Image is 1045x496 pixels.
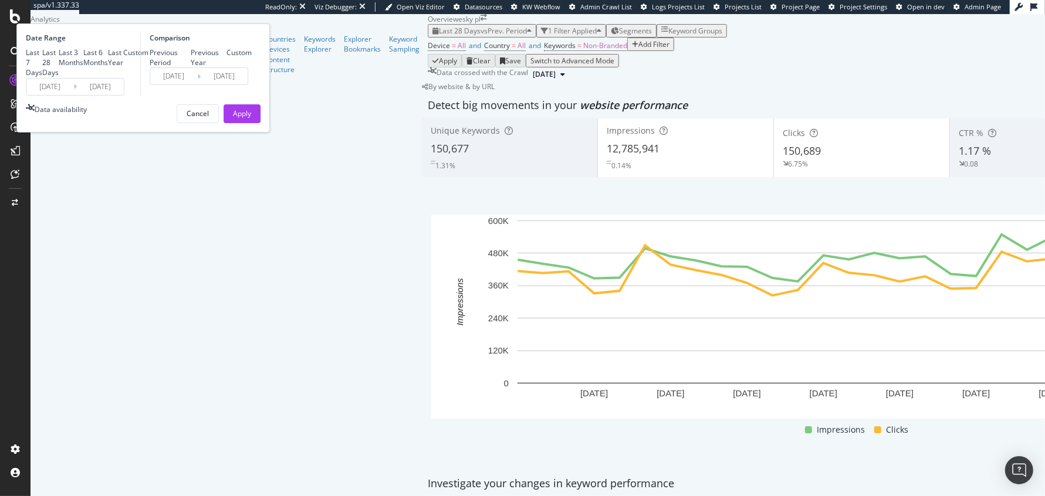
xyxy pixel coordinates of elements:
div: ReadOnly: [265,2,297,12]
div: Last 7 Days [26,47,42,77]
text: 240K [488,313,509,323]
span: Keywords [544,40,576,50]
div: arrow-right-arrow-left [481,14,487,21]
div: Last Year [108,47,123,67]
div: Switch to Advanced Mode [530,56,614,66]
span: Impressions [607,125,655,136]
div: 1 Filter Applied [548,26,597,36]
button: Add Filter [627,38,674,51]
span: KW Webflow [522,2,560,11]
div: Apply [233,108,251,118]
span: = [577,40,581,50]
div: Date Range [26,33,137,43]
input: Start Date [150,68,197,84]
div: Data crossed with the Crawl [437,67,528,81]
span: By website & by URL [428,81,495,91]
span: CTR % [959,127,983,138]
span: Admin Crawl List [580,2,632,11]
a: Keyword Sampling [389,34,420,54]
a: Keywords Explorer [304,34,336,54]
div: Previous Period [150,47,191,67]
button: Segments [606,24,657,38]
a: Open in dev [896,2,945,12]
text: 0 [504,378,509,388]
div: 1.31% [435,161,455,171]
text: 600K [488,216,509,226]
text: [DATE] [733,388,761,398]
button: Keyword Groups [657,24,727,38]
span: Admin Page [965,2,1001,11]
div: 0.14% [611,161,631,171]
button: Save [495,54,526,67]
span: All [458,40,466,50]
div: Add Filter [638,39,669,49]
span: = [512,40,516,50]
div: Overview [428,14,458,24]
text: [DATE] [657,388,684,398]
a: Project Settings [828,2,887,12]
a: Explorer Bookmarks [344,34,381,54]
a: Open Viz Editor [385,2,445,12]
div: Last 6 Months [83,47,108,67]
input: End Date [77,79,124,95]
div: Save [505,56,521,66]
span: Impressions [817,423,865,437]
span: Last 28 Days [439,26,481,36]
div: Keyword Groups [668,26,722,36]
text: [DATE] [886,388,914,398]
span: 150,689 [783,144,821,158]
button: Switch to Advanced Mode [526,54,619,67]
a: Admin Crawl List [569,2,632,12]
span: 2025 Jun. 6th [533,69,556,80]
button: Apply [428,54,462,67]
text: 480K [488,248,509,258]
a: Projects List [713,2,762,12]
button: [DATE] [528,67,570,81]
a: Logs Projects List [641,2,705,12]
a: Datasources [454,2,502,12]
text: 120K [488,346,509,356]
text: [DATE] [962,388,990,398]
input: End Date [201,68,248,84]
a: Project Page [770,2,820,12]
text: 360K [488,281,509,291]
div: Comparison [150,33,252,43]
div: Clear [473,56,491,66]
span: 1.17 % [959,144,991,158]
a: Content [264,55,296,64]
img: Equal [431,161,435,164]
span: Datasources [465,2,502,11]
span: vs Prev. Period [481,26,527,36]
text: [DATE] [810,388,837,398]
a: Admin Page [953,2,1001,12]
div: Cancel [187,108,209,118]
div: Devices [264,44,296,54]
span: 150,677 [431,141,469,155]
div: legacy label [422,81,495,91]
input: Start Date [26,79,73,95]
span: and [469,40,481,50]
span: Open Viz Editor [397,2,445,11]
a: KW Webflow [511,2,560,12]
div: Previous Year [191,47,227,67]
div: Open Intercom Messenger [1005,456,1033,484]
div: Custom [123,47,148,57]
button: 1 Filter Applied [536,24,606,38]
span: Logs Projects List [652,2,705,11]
div: esky pl [458,14,481,24]
div: Last 28 Days [42,47,59,77]
span: Clicks [886,423,908,437]
span: = [452,40,456,50]
span: All [518,40,526,50]
div: Custom [226,47,252,57]
div: Viz Debugger: [314,2,357,12]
